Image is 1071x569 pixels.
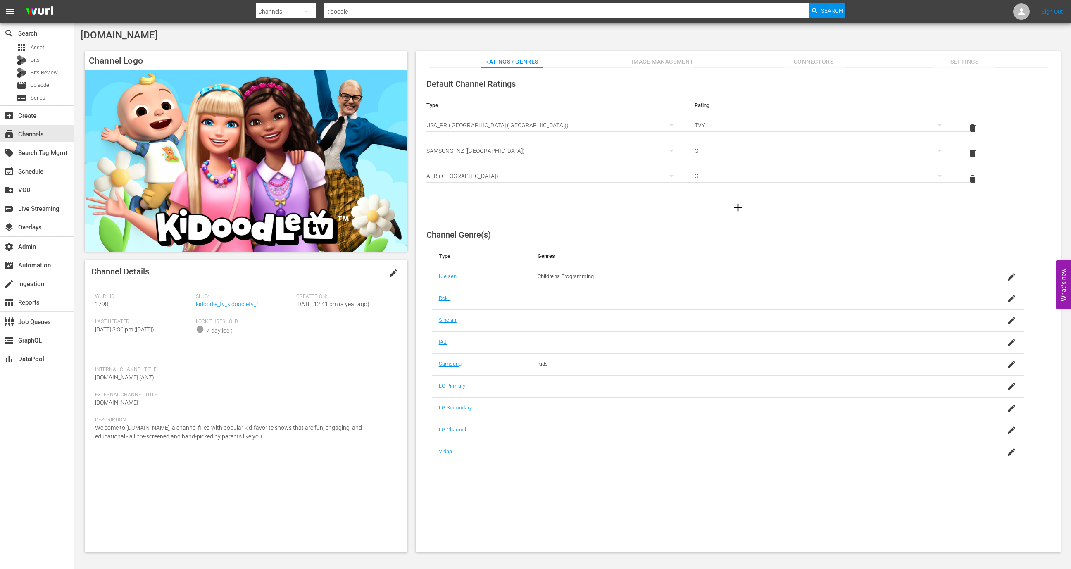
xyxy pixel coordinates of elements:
[4,336,14,345] span: GraphQL
[420,95,688,115] th: Type
[31,69,58,77] span: Bits Review
[1042,8,1063,15] a: Sign Out
[4,111,14,121] span: Create
[963,169,983,189] button: delete
[4,185,14,195] span: VOD
[4,279,14,289] span: Ingestion
[85,70,407,252] img: Kidoodle.TV
[81,29,158,41] span: [DOMAIN_NAME]
[383,263,403,283] button: edit
[783,57,845,67] span: Connectors
[426,139,681,162] div: SAMSUNG_NZ ([GEOGRAPHIC_DATA])
[17,68,26,78] div: Bits Review
[17,55,26,65] div: Bits
[95,301,108,307] span: 1798
[31,43,44,52] span: Asset
[695,164,950,188] div: G
[432,246,531,266] th: Type
[531,246,959,266] th: Genres
[695,114,950,137] div: TVY
[196,319,293,325] span: Lock Threshold:
[968,123,978,133] span: delete
[439,273,457,279] a: Nielsen
[426,114,681,137] div: USA_PR ([GEOGRAPHIC_DATA] ([GEOGRAPHIC_DATA]))
[95,374,154,381] span: [DOMAIN_NAME] (ANZ)
[17,81,26,90] span: Episode
[31,81,49,89] span: Episode
[95,367,393,373] span: Internal Channel Title:
[388,268,398,278] span: edit
[4,354,14,364] span: DataPool
[809,3,845,18] button: Search
[426,164,681,188] div: ACB ([GEOGRAPHIC_DATA])
[4,129,14,139] span: Channels
[439,339,447,345] a: IAB
[4,222,14,232] span: Overlays
[426,230,491,240] span: Channel Genre(s)
[426,79,516,89] span: Default Channel Ratings
[196,293,293,300] span: Slug:
[95,399,138,406] span: [DOMAIN_NAME]
[481,57,543,67] span: Ratings / Genres
[439,361,462,367] a: Samsung
[95,326,154,333] span: [DATE] 3:36 pm ([DATE])
[4,298,14,307] span: Reports
[420,95,1057,192] table: simple table
[85,51,407,70] h4: Channel Logo
[439,295,451,301] a: Roku
[5,7,15,17] span: menu
[439,383,465,389] a: LG Primary
[95,417,393,424] span: Description:
[933,57,995,67] span: Settings
[439,317,457,323] a: Sinclair
[95,392,393,398] span: External Channel Title:
[95,293,192,300] span: Wurl ID:
[439,448,452,455] a: Vidaa
[4,167,14,176] span: Schedule
[17,43,26,52] span: Asset
[296,293,393,300] span: Created On:
[17,93,26,103] span: Series
[196,301,259,307] a: kidoodle_tv_kidoodletv_1
[95,319,192,325] span: Last Updated:
[439,426,466,433] a: LG Channel
[4,29,14,38] span: Search
[688,95,956,115] th: Rating
[1056,260,1071,309] button: Open Feedback Widget
[20,2,59,21] img: ans4CAIJ8jUAAAAAAAAAAAAAAAAAAAAAAAAgQb4GAAAAAAAAAAAAAAAAAAAAAAAAJMjXAAAAAAAAAAAAAAAAAAAAAAAAgAT5G...
[963,143,983,163] button: delete
[31,94,45,102] span: Series
[91,267,149,276] span: Channel Details
[4,204,14,214] span: Live Streaming
[206,326,232,335] div: 7-day lock
[968,174,978,184] span: delete
[4,317,14,327] span: Job Queues
[821,3,843,18] span: Search
[695,139,950,162] div: G
[439,405,472,411] a: LG Secondary
[632,57,694,67] span: Image Management
[196,325,204,333] span: info
[4,242,14,252] span: Admin
[4,260,14,270] span: Automation
[4,148,14,158] span: Search Tag Mgmt
[95,424,362,440] span: Welcome to [DOMAIN_NAME], a channel filled with popular kid-favorite shows that are fun, engaging...
[31,56,40,64] span: Bits
[963,118,983,138] button: delete
[296,301,369,307] span: [DATE] 12:41 pm (a year ago)
[968,148,978,158] span: delete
